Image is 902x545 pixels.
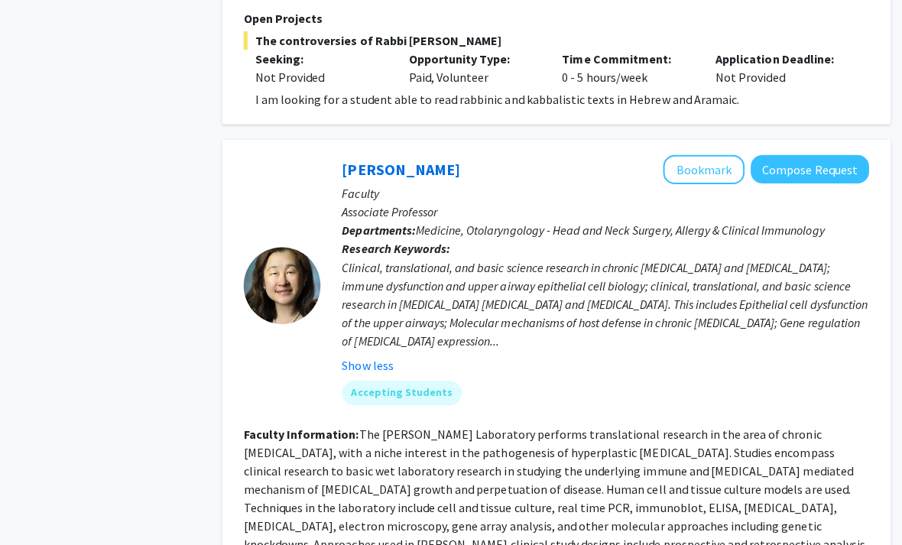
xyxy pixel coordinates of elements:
[411,50,541,68] p: Opportunity Type:
[345,355,396,373] button: Show less
[664,154,745,183] button: Add Jean Kim to Bookmarks
[345,183,869,202] p: Faculty
[705,50,858,86] div: Not Provided
[345,222,418,237] b: Departments:
[258,90,869,109] p: I am looking for a student able to read rabbinic and kabbalistic texts in Hebrew and Aramaic.
[247,9,869,28] p: Open Projects
[345,240,453,255] b: Research Keywords:
[247,424,362,440] b: Faculty Information:
[247,31,869,50] span: The controversies of Rabbi [PERSON_NAME]
[564,50,694,68] p: Time Commitment:
[11,476,65,534] iframe: Chat
[400,50,553,86] div: Paid, Volunteer
[258,50,388,68] p: Seeking:
[345,202,869,220] p: Associate Professor
[418,222,825,237] span: Medicine, Otolaryngology - Head and Neck Surgery, Allergy & Clinical Immunology
[553,50,706,86] div: 0 - 5 hours/week
[345,257,869,349] div: Clinical, translational, and basic science research in chronic [MEDICAL_DATA] and [MEDICAL_DATA];...
[751,154,869,183] button: Compose Request to Jean Kim
[345,379,464,404] mat-chip: Accepting Students
[345,159,462,178] a: [PERSON_NAME]
[258,68,388,86] div: Not Provided
[716,50,846,68] p: Application Deadline:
